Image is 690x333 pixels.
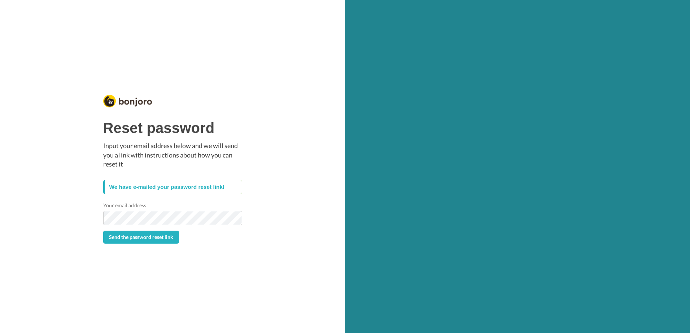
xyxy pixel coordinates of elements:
button: Send the password reset link [103,231,179,244]
span: Send the password reset link [109,234,173,240]
p: Input your email address below and we will send you a link with instructions about how you can re... [103,141,242,169]
h1: Reset password [103,120,242,136]
div: We have e-mailed your password reset link! [103,180,242,194]
label: Your email address [103,201,146,209]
